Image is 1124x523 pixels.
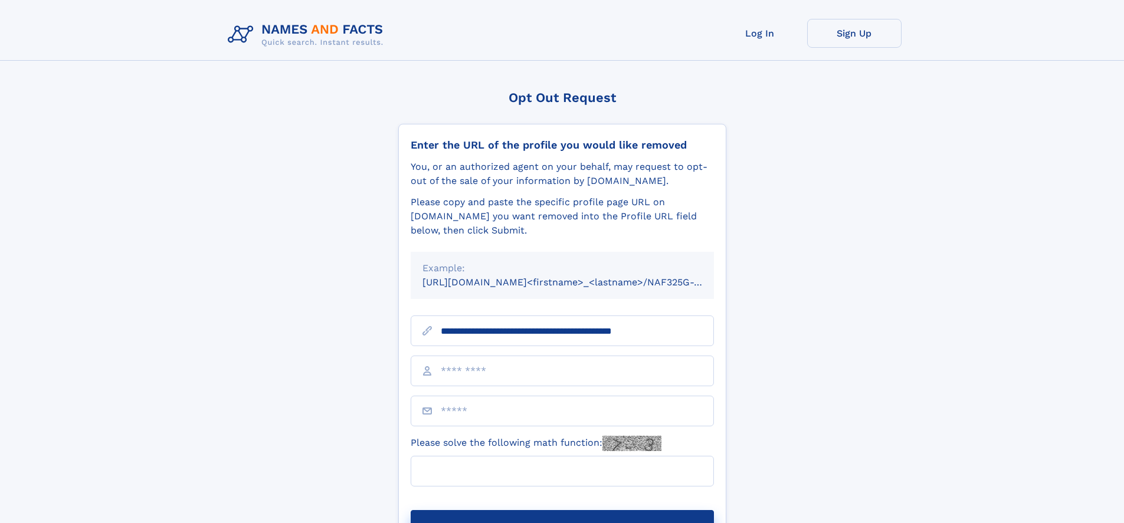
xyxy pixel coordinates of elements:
div: Please copy and paste the specific profile page URL on [DOMAIN_NAME] you want removed into the Pr... [411,195,714,238]
div: Opt Out Request [398,90,726,105]
a: Log In [713,19,807,48]
div: Example: [422,261,702,275]
div: You, or an authorized agent on your behalf, may request to opt-out of the sale of your informatio... [411,160,714,188]
div: Enter the URL of the profile you would like removed [411,139,714,152]
img: Logo Names and Facts [223,19,393,51]
label: Please solve the following math function: [411,436,661,451]
a: Sign Up [807,19,902,48]
small: [URL][DOMAIN_NAME]<firstname>_<lastname>/NAF325G-xxxxxxxx [422,277,736,288]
